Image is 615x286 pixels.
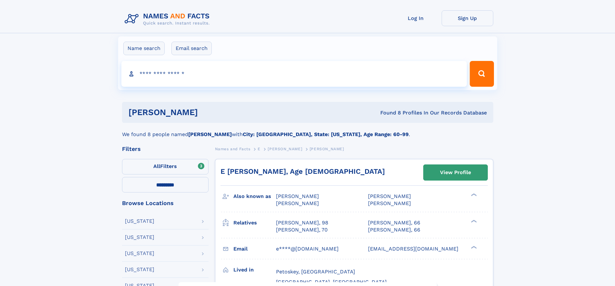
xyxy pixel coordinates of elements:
[233,191,276,202] h3: Also known as
[123,42,165,55] label: Name search
[424,165,487,180] a: View Profile
[390,10,442,26] a: Log In
[276,279,387,285] span: [GEOGRAPHIC_DATA], [GEOGRAPHIC_DATA]
[310,147,344,151] span: [PERSON_NAME]
[268,147,302,151] span: [PERSON_NAME]
[125,251,154,256] div: [US_STATE]
[125,219,154,224] div: [US_STATE]
[440,165,471,180] div: View Profile
[188,131,232,137] b: [PERSON_NAME]
[276,200,319,206] span: [PERSON_NAME]
[243,131,409,137] b: City: [GEOGRAPHIC_DATA], State: [US_STATE], Age Range: 60-99
[125,267,154,272] div: [US_STATE]
[171,42,212,55] label: Email search
[442,10,493,26] a: Sign Up
[368,193,411,199] span: [PERSON_NAME]
[469,219,477,223] div: ❯
[122,123,493,138] div: We found 8 people named with .
[233,264,276,275] h3: Lived in
[121,61,467,87] input: search input
[276,193,319,199] span: [PERSON_NAME]
[289,109,487,116] div: Found 8 Profiles In Our Records Database
[470,61,494,87] button: Search Button
[469,193,477,197] div: ❯
[469,245,477,249] div: ❯
[368,226,420,233] a: [PERSON_NAME], 66
[258,147,261,151] span: E
[233,217,276,228] h3: Relatives
[258,145,261,153] a: E
[233,243,276,254] h3: Email
[122,146,209,152] div: Filters
[368,246,458,252] span: [EMAIL_ADDRESS][DOMAIN_NAME]
[122,200,209,206] div: Browse Locations
[128,108,289,116] h1: [PERSON_NAME]
[153,163,160,169] span: All
[125,235,154,240] div: [US_STATE]
[268,145,302,153] a: [PERSON_NAME]
[122,10,215,28] img: Logo Names and Facts
[276,269,355,275] span: Petoskey, [GEOGRAPHIC_DATA]
[122,159,209,174] label: Filters
[368,200,411,206] span: [PERSON_NAME]
[276,219,328,226] a: [PERSON_NAME], 98
[215,145,251,153] a: Names and Facts
[220,167,385,175] a: E [PERSON_NAME], Age [DEMOGRAPHIC_DATA]
[276,226,328,233] a: [PERSON_NAME], 70
[368,219,420,226] a: [PERSON_NAME], 66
